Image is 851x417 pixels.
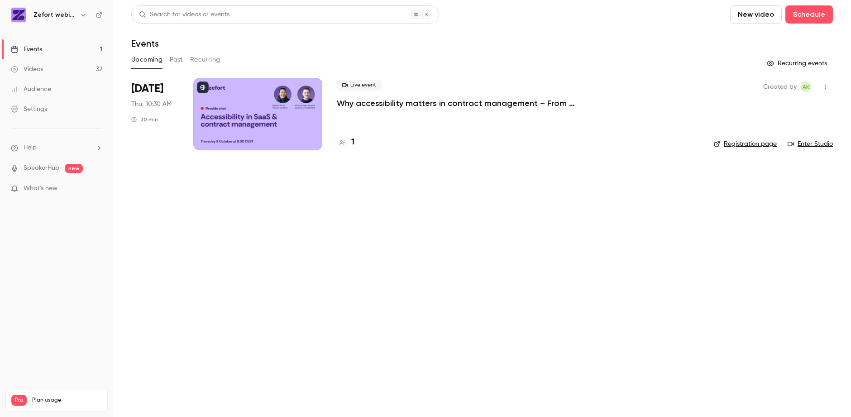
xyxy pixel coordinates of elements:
span: Created by [763,81,797,92]
iframe: Noticeable Trigger [91,185,102,193]
span: What's new [24,184,57,193]
button: Past [170,53,183,67]
h6: Zefort webinars [33,10,76,19]
button: Recurring events [763,56,833,71]
h4: 1 [351,136,354,149]
div: Settings [11,105,47,114]
li: help-dropdown-opener [11,143,102,153]
h1: Events [131,38,159,49]
a: SpeakerHub [24,163,59,173]
div: Search for videos or events [139,10,229,19]
div: 30 min [131,116,158,123]
span: Help [24,143,37,153]
a: Registration page [714,139,777,149]
span: Pro [11,395,27,406]
span: Plan usage [32,397,102,404]
a: Enter Studio [788,139,833,149]
span: Live event [337,80,382,91]
a: 1 [337,136,354,149]
button: Recurring [190,53,220,67]
span: new [65,164,83,173]
span: AK [803,81,809,92]
span: Thu, 10:30 AM [131,100,172,109]
img: Zefort webinars [11,8,26,22]
div: Events [11,45,42,54]
span: [DATE] [131,81,163,96]
button: Upcoming [131,53,163,67]
div: Audience [11,85,51,94]
button: Schedule [785,5,833,24]
button: New video [730,5,782,24]
div: Videos [11,65,43,74]
div: Oct 9 Thu, 10:30 AM (Europe/Helsinki) [131,78,179,150]
a: Why accessibility matters in contract management – From regulation to real-world usability [337,98,608,109]
span: Anna Kauppila [800,81,811,92]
